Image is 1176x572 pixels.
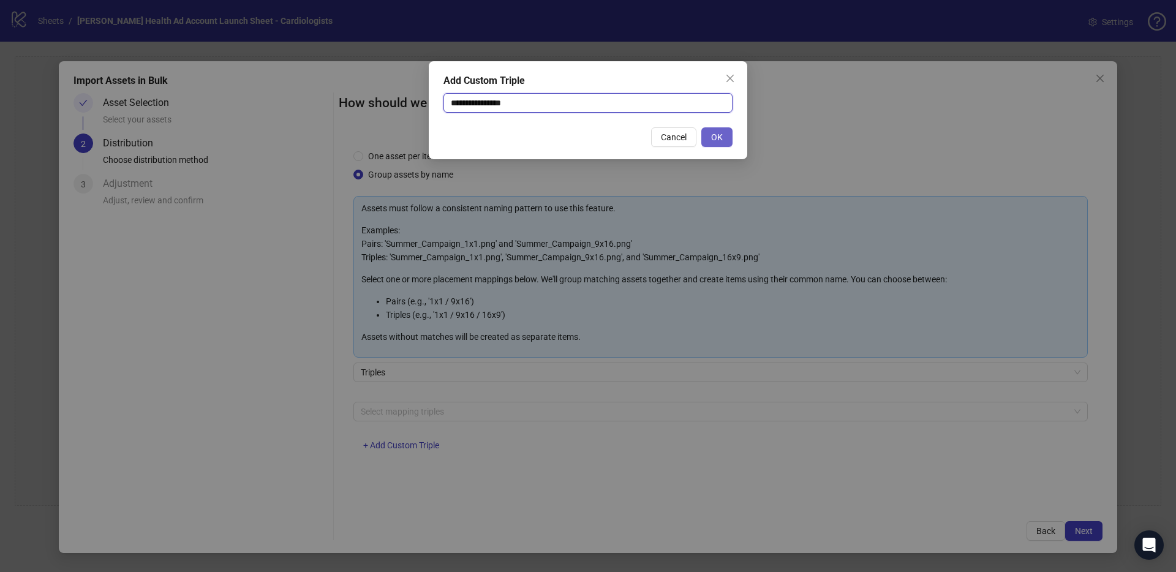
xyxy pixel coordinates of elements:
[1134,530,1164,560] div: Open Intercom Messenger
[720,69,740,88] button: Close
[725,73,735,83] span: close
[443,73,733,88] div: Add Custom Triple
[661,132,687,142] span: Cancel
[651,127,696,147] button: Cancel
[701,127,733,147] button: OK
[711,132,723,142] span: OK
